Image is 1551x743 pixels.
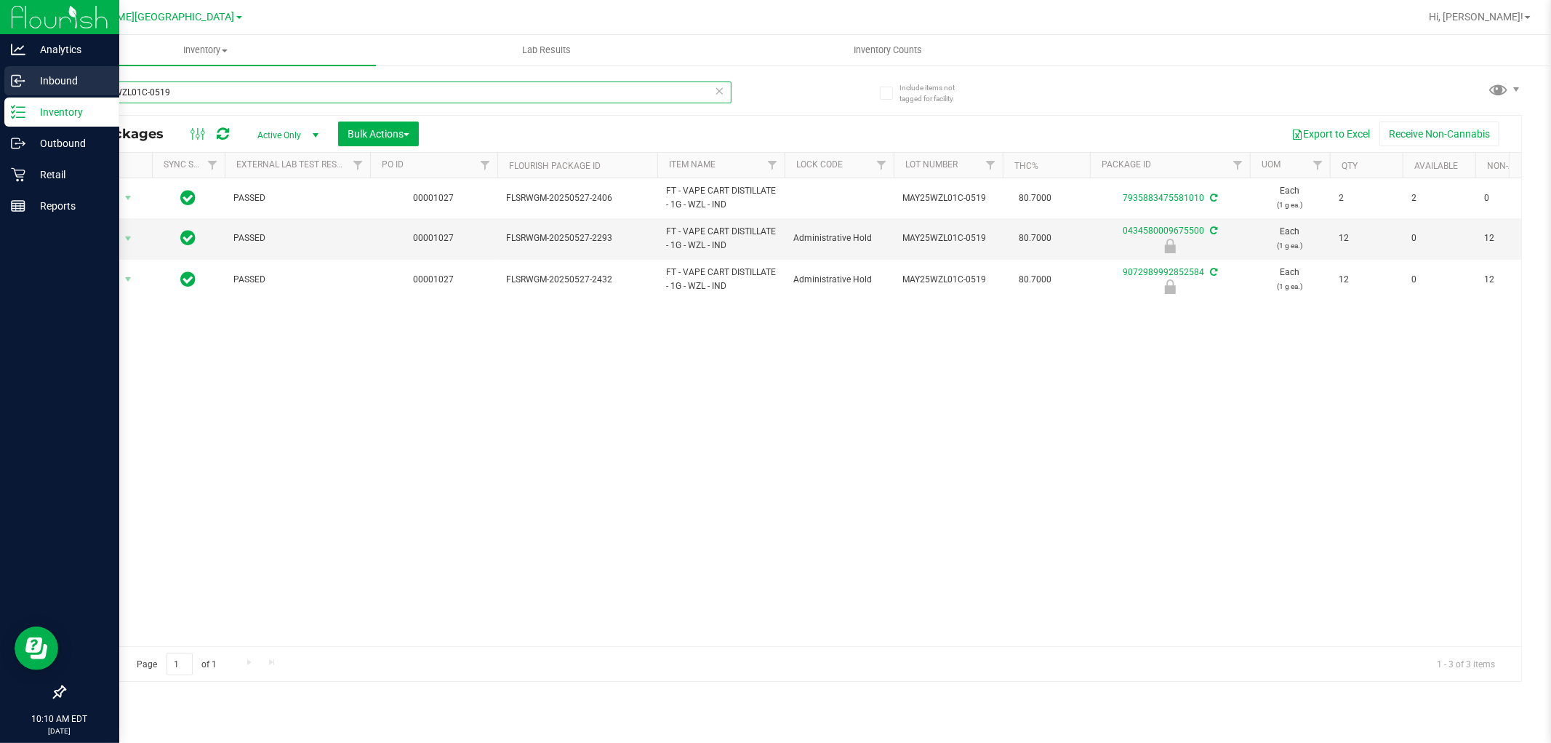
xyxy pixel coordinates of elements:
a: Filter [201,153,225,178]
a: External Lab Test Result [236,159,350,170]
a: Filter [870,153,894,178]
p: Inbound [25,72,113,90]
span: Lab Results [502,44,590,57]
p: Outbound [25,135,113,152]
span: Page of 1 [124,653,229,675]
p: Reports [25,197,113,215]
span: 12 [1339,273,1394,287]
span: 12 [1484,231,1539,245]
p: Analytics [25,41,113,58]
span: select [119,188,137,208]
a: Filter [761,153,785,178]
span: In Sync [181,228,196,248]
inline-svg: Outbound [11,136,25,151]
p: (1 g ea.) [1259,279,1321,293]
a: 00001027 [414,193,454,203]
input: 1 [167,653,193,675]
span: 0 [1484,191,1539,205]
span: 80.7000 [1011,188,1059,209]
a: Lab Results [376,35,717,65]
a: Sync Status [164,159,220,170]
p: Retail [25,166,113,183]
a: UOM [1262,159,1281,170]
span: select [119,229,137,249]
a: Available [1414,161,1458,171]
span: Include items not tagged for facility [899,82,972,104]
span: 0 [1411,231,1467,245]
p: (1 g ea.) [1259,239,1321,253]
inline-svg: Analytics [11,42,25,57]
span: All Packages [76,126,178,142]
span: 12 [1339,231,1394,245]
span: 80.7000 [1011,228,1059,249]
p: 10:10 AM EDT [7,712,113,726]
span: PASSED [233,273,361,287]
a: 00001027 [414,233,454,243]
span: PASSED [233,191,361,205]
a: Filter [473,153,497,178]
a: Filter [979,153,1003,178]
a: PO ID [382,159,404,170]
input: Search Package ID, Item Name, SKU, Lot or Part Number... [64,82,732,103]
span: PASSED [233,231,361,245]
span: 2 [1411,191,1467,205]
span: Administrative Hold [793,273,885,287]
span: FT - VAPE CART DISTILLATE - 1G - WZL - IND [666,266,776,293]
span: FLSRWGM-20250527-2432 [506,273,649,287]
inline-svg: Reports [11,199,25,213]
span: FT - VAPE CART DISTILLATE - 1G - WZL - IND [666,225,776,253]
span: 2 [1339,191,1394,205]
button: Export to Excel [1282,122,1379,146]
a: Package ID [1102,159,1151,170]
a: 7935883475581010 [1123,193,1204,203]
a: Inventory Counts [717,35,1058,65]
span: FT - VAPE CART DISTILLATE - 1G - WZL - IND [666,184,776,212]
span: Sync from Compliance System [1208,267,1217,277]
a: 00001027 [414,274,454,285]
p: Inventory [25,103,113,121]
inline-svg: Retail [11,167,25,182]
span: select [119,269,137,290]
span: 0 [1411,273,1467,287]
a: Filter [1226,153,1250,178]
iframe: Resource center [15,627,58,670]
a: Qty [1342,161,1358,171]
span: MAY25WZL01C-0519 [902,273,994,287]
span: FLSRWGM-20250527-2406 [506,191,649,205]
span: [PERSON_NAME][GEOGRAPHIC_DATA] [55,11,235,23]
span: MAY25WZL01C-0519 [902,191,994,205]
a: Filter [1306,153,1330,178]
span: Hi, [PERSON_NAME]! [1429,11,1523,23]
span: Administrative Hold [793,231,885,245]
a: Inventory [35,35,376,65]
p: [DATE] [7,726,113,736]
inline-svg: Inbound [11,73,25,88]
span: FLSRWGM-20250527-2293 [506,231,649,245]
div: Administrative Hold [1088,279,1252,294]
span: Each [1259,225,1321,253]
span: Sync from Compliance System [1208,226,1217,236]
button: Receive Non-Cannabis [1379,122,1499,146]
span: 12 [1484,273,1539,287]
span: Clear [715,82,725,100]
a: 9072989992852584 [1123,267,1204,277]
a: 0434580009675500 [1123,226,1204,236]
span: Each [1259,266,1321,293]
a: Lot Number [905,159,958,170]
span: Each [1259,184,1321,212]
span: Inventory Counts [834,44,942,57]
a: Item Name [669,159,716,170]
button: Bulk Actions [338,122,419,146]
inline-svg: Inventory [11,105,25,119]
span: 80.7000 [1011,269,1059,290]
span: Bulk Actions [348,128,409,140]
a: THC% [1014,161,1038,171]
span: Sync from Compliance System [1208,193,1217,203]
span: In Sync [181,269,196,290]
a: Filter [346,153,370,178]
span: MAY25WZL01C-0519 [902,231,994,245]
span: Inventory [35,44,376,57]
span: In Sync [181,188,196,208]
p: (1 g ea.) [1259,198,1321,212]
a: Flourish Package ID [509,161,601,171]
